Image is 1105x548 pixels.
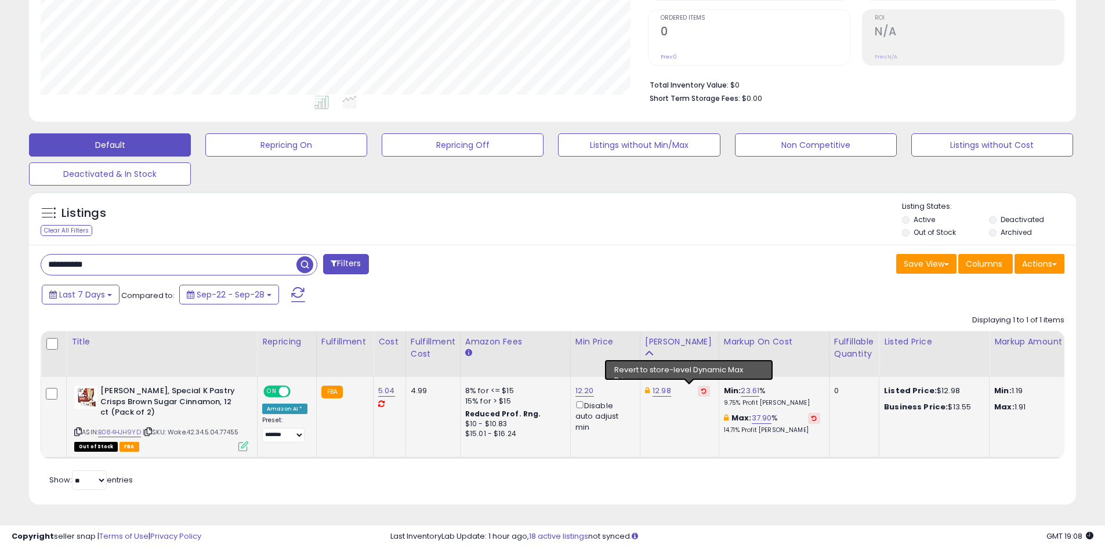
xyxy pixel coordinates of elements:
button: Sep-22 - Sep-28 [179,285,279,304]
div: Markup on Cost [724,336,824,348]
button: Save View [896,254,957,274]
label: Active [914,215,935,224]
a: 23.61 [741,385,759,397]
a: Privacy Policy [150,531,201,542]
b: Short Term Storage Fees: [650,93,740,103]
h2: 0 [661,25,850,41]
button: Default [29,133,191,157]
a: B084HJH9YD [98,427,141,437]
p: Listing States: [902,201,1076,212]
a: 37.90 [752,412,772,424]
small: FBA [321,386,343,398]
div: Fulfillable Quantity [834,336,874,360]
span: FBA [119,442,139,452]
label: Out of Stock [914,227,956,237]
span: ROI [875,15,1064,21]
b: Min: [724,385,741,396]
p: 1.19 [994,386,1090,396]
small: Amazon Fees. [465,348,472,358]
div: Clear All Filters [41,225,92,236]
a: 12.20 [575,385,594,397]
div: % [724,386,820,407]
div: [PERSON_NAME] [645,336,714,348]
li: $0 [650,77,1056,91]
span: All listings that are currently out of stock and unavailable for purchase on Amazon [74,442,118,452]
div: Displaying 1 to 1 of 1 items [972,315,1064,326]
div: Last InventoryLab Update: 1 hour ago, not synced. [390,531,1093,542]
b: Total Inventory Value: [650,80,729,90]
div: 0 [834,386,870,396]
strong: Copyright [12,531,54,542]
div: Disable auto adjust min [575,399,631,433]
button: Listings without Min/Max [558,133,720,157]
div: Preset: [262,416,307,442]
span: Sep-22 - Sep-28 [197,289,265,300]
small: Prev: 0 [661,53,677,60]
button: Repricing Off [382,133,544,157]
h5: Listings [61,205,106,222]
span: OFF [289,387,307,397]
button: Filters [323,254,368,274]
button: Last 7 Days [42,285,119,304]
div: Cost [378,336,401,348]
span: Compared to: [121,290,175,301]
a: 5.04 [378,385,395,397]
div: $10 - $10.83 [465,419,561,429]
b: Reduced Prof. Rng. [465,409,541,419]
p: 14.71% Profit [PERSON_NAME] [724,426,820,434]
div: 4.99 [411,386,451,396]
div: Markup Amount [994,336,1095,348]
strong: Min: [994,385,1012,396]
div: Min Price [575,336,635,348]
b: [PERSON_NAME], Special K Pastry Crisps Brown Sugar Cinnamon, 12 ct (Pack of 2) [100,386,241,421]
th: The percentage added to the cost of goods (COGS) that forms the calculator for Min & Max prices. [719,331,829,377]
p: 1.91 [994,402,1090,412]
span: Show: entries [49,474,133,485]
small: Prev: N/A [875,53,897,60]
div: $13.55 [884,402,980,412]
button: Columns [958,254,1013,274]
a: Terms of Use [99,531,148,542]
label: Deactivated [1001,215,1044,224]
img: 41iLGCKRglL._SL40_.jpg [74,386,97,409]
span: Columns [966,258,1002,270]
div: Amazon AI * [262,404,307,414]
h2: N/A [875,25,1064,41]
button: Deactivated & In Stock [29,162,191,186]
p: 9.75% Profit [PERSON_NAME] [724,399,820,407]
span: 2025-10-6 19:08 GMT [1046,531,1093,542]
b: Listed Price: [884,385,937,396]
div: Repricing [262,336,311,348]
div: Title [71,336,252,348]
div: $15.01 - $16.24 [465,429,561,439]
b: Business Price: [884,401,948,412]
button: Non Competitive [735,133,897,157]
div: Listed Price [884,336,984,348]
b: Max: [731,412,752,423]
div: 15% for > $15 [465,396,561,407]
a: 18 active listings [529,531,588,542]
div: Amazon Fees [465,336,566,348]
div: seller snap | | [12,531,201,542]
span: $0.00 [742,93,762,104]
div: Fulfillment Cost [411,336,455,360]
span: Last 7 Days [59,289,105,300]
a: 12.98 [653,385,671,397]
div: $12.98 [884,386,980,396]
button: Listings without Cost [911,133,1073,157]
button: Repricing On [205,133,367,157]
label: Archived [1001,227,1032,237]
button: Actions [1015,254,1064,274]
div: Fulfillment [321,336,368,348]
div: % [724,413,820,434]
span: | SKU: Wake.42.34.5.04.77455 [143,427,239,437]
div: 8% for <= $15 [465,386,561,396]
strong: Max: [994,401,1015,412]
div: ASIN: [74,386,248,450]
span: Ordered Items [661,15,850,21]
span: ON [265,387,279,397]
